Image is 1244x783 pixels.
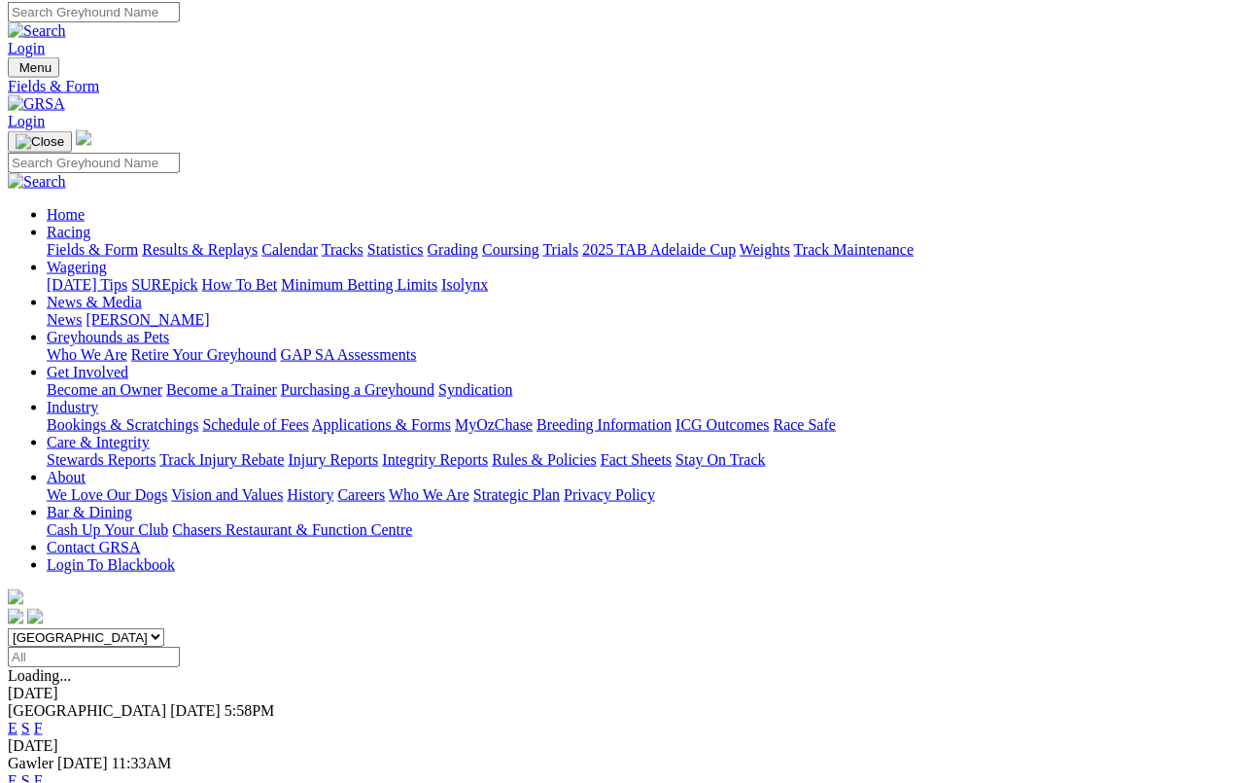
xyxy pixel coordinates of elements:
a: History [287,486,333,503]
span: [DATE] [170,702,221,719]
button: Toggle navigation [8,131,72,153]
a: Purchasing a Greyhound [281,381,434,398]
span: 11:33AM [112,755,172,771]
a: Login [8,113,45,129]
span: [GEOGRAPHIC_DATA] [8,702,166,719]
input: Select date [8,647,180,667]
a: F [34,720,43,736]
a: Coursing [482,241,539,258]
a: Grading [428,241,478,258]
a: Fact Sheets [601,451,672,468]
span: Menu [19,60,52,75]
img: facebook.svg [8,609,23,624]
img: Search [8,173,66,191]
a: Careers [337,486,385,503]
div: Industry [47,416,1236,434]
div: About [47,486,1236,504]
a: Race Safe [773,416,835,433]
a: [PERSON_NAME] [86,311,209,328]
a: We Love Our Dogs [47,486,167,503]
a: E [8,720,17,736]
img: logo-grsa-white.png [76,130,91,146]
a: Become a Trainer [166,381,277,398]
a: Minimum Betting Limits [281,276,437,293]
a: Login [8,40,45,56]
div: Wagering [47,276,1236,294]
div: Greyhounds as Pets [47,346,1236,364]
a: Become an Owner [47,381,162,398]
a: SUREpick [131,276,197,293]
a: Login To Blackbook [47,556,175,573]
a: Care & Integrity [47,434,150,450]
a: Industry [47,399,98,415]
a: Retire Your Greyhound [131,346,277,363]
button: Toggle navigation [8,57,59,78]
a: Track Injury Rebate [159,451,284,468]
span: [DATE] [57,755,108,771]
a: Stay On Track [675,451,765,468]
img: logo-grsa-white.png [8,589,23,605]
img: Search [8,22,66,40]
a: Rules & Policies [492,451,597,468]
a: Trials [542,241,578,258]
a: Tracks [322,241,363,258]
a: Applications & Forms [312,416,451,433]
a: How To Bet [202,276,278,293]
a: Cash Up Your Club [47,521,168,538]
a: Isolynx [441,276,488,293]
a: Contact GRSA [47,539,140,555]
a: Fields & Form [47,241,138,258]
a: Stewards Reports [47,451,155,468]
a: Calendar [261,241,318,258]
a: ICG Outcomes [675,416,769,433]
div: Bar & Dining [47,521,1236,539]
div: News & Media [47,311,1236,329]
a: Who We Are [47,346,127,363]
a: Track Maintenance [794,241,914,258]
a: Weights [740,241,790,258]
a: Get Involved [47,364,128,380]
a: Breeding Information [536,416,672,433]
span: 5:58PM [225,702,275,719]
div: Racing [47,241,1236,259]
a: Who We Are [389,486,469,503]
input: Search [8,2,180,22]
a: Home [47,206,85,223]
a: Fields & Form [8,78,1236,95]
a: Schedule of Fees [202,416,308,433]
input: Search [8,153,180,173]
span: Gawler [8,755,53,771]
a: Privacy Policy [564,486,655,503]
a: News [47,311,82,328]
a: Strategic Plan [473,486,560,503]
a: Statistics [367,241,424,258]
a: Injury Reports [288,451,378,468]
a: MyOzChase [455,416,533,433]
a: GAP SA Assessments [281,346,417,363]
a: Syndication [438,381,512,398]
a: Bar & Dining [47,504,132,520]
a: Chasers Restaurant & Function Centre [172,521,412,538]
span: Loading... [8,667,71,684]
div: [DATE] [8,685,1236,702]
a: S [21,720,30,736]
img: twitter.svg [27,609,43,624]
img: Close [16,134,64,150]
div: Get Involved [47,381,1236,399]
a: Vision and Values [171,486,283,503]
img: GRSA [8,95,65,113]
a: About [47,469,86,485]
a: News & Media [47,294,142,310]
div: [DATE] [8,737,1236,755]
a: 2025 TAB Adelaide Cup [582,241,736,258]
a: Greyhounds as Pets [47,329,169,345]
a: [DATE] Tips [47,276,127,293]
a: Bookings & Scratchings [47,416,198,433]
a: Results & Replays [142,241,258,258]
a: Racing [47,224,90,240]
a: Integrity Reports [382,451,488,468]
a: Wagering [47,259,107,275]
div: Care & Integrity [47,451,1236,469]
